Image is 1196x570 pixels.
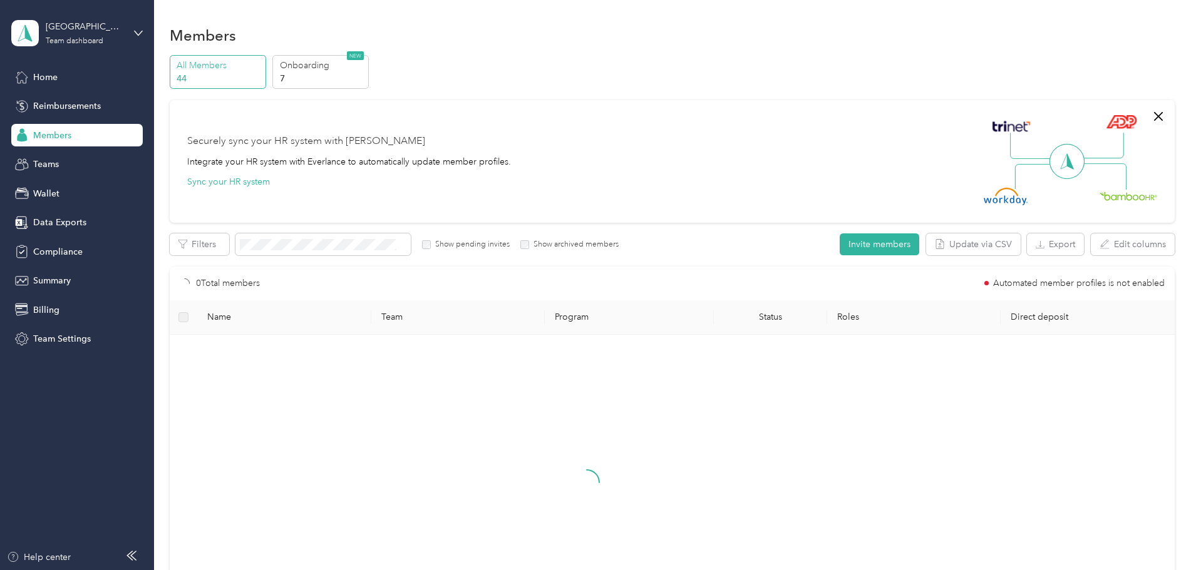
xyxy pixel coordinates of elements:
div: [GEOGRAPHIC_DATA] [46,20,124,33]
span: Compliance [33,245,83,258]
span: Wallet [33,187,59,200]
th: Program [545,300,714,335]
div: Team dashboard [46,38,103,45]
p: 0 Total members [196,277,260,290]
span: Reimbursements [33,99,101,113]
img: ADP [1106,115,1137,129]
label: Show archived members [529,239,619,250]
h1: Members [170,29,236,42]
span: Teams [33,158,59,171]
div: Securely sync your HR system with [PERSON_NAME] [187,134,425,149]
iframe: Everlance-gr Chat Button Frame [1126,500,1196,570]
img: Line Right Down [1083,163,1126,190]
button: Sync your HR system [187,175,270,188]
th: Name [197,300,371,335]
span: Automated member profiles is not enabled [993,279,1165,288]
th: Roles [827,300,1001,335]
label: Show pending invites [431,239,510,250]
th: Team [371,300,545,335]
button: Update via CSV [926,233,1021,255]
div: Integrate your HR system with Everlance to automatically update member profiles. [187,155,511,168]
span: Home [33,71,58,84]
span: Members [33,129,71,142]
img: BambooHR [1100,191,1157,200]
img: Line Left Down [1014,163,1058,189]
span: Data Exports [33,216,86,229]
span: Name [207,312,361,322]
img: Trinet [989,118,1033,135]
button: Help center [7,551,71,564]
span: NEW [347,51,364,60]
button: Edit columns [1091,233,1175,255]
span: Billing [33,303,59,317]
p: Onboarding [280,59,365,72]
img: Workday [984,188,1028,205]
button: Export [1027,233,1084,255]
p: 7 [280,72,365,85]
th: Status [714,300,827,335]
button: Filters [170,233,229,255]
p: All Members [177,59,262,72]
img: Line Left Up [1010,133,1054,160]
button: Invite members [840,233,919,255]
span: Summary [33,274,71,287]
span: Team Settings [33,332,91,345]
p: 44 [177,72,262,85]
img: Line Right Up [1080,133,1124,159]
th: Direct deposit [1001,300,1174,335]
